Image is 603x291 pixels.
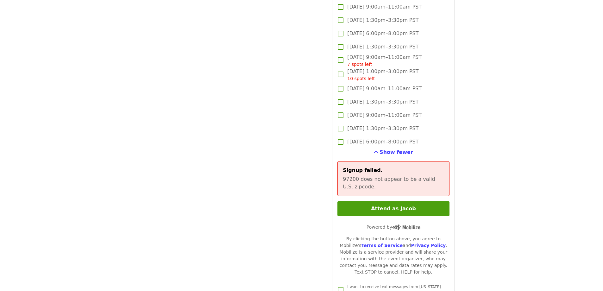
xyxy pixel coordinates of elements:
[374,149,413,156] button: See more timeslots
[347,43,418,51] span: [DATE] 1:30pm–3:30pm PST
[347,85,422,92] span: [DATE] 9:00am–11:00am PST
[347,76,375,81] span: 10 spots left
[347,111,422,119] span: [DATE] 9:00am–11:00am PST
[347,68,418,82] span: [DATE] 1:00pm–3:00pm PST
[411,243,446,248] a: Privacy Policy
[343,175,444,191] p: 97200 does not appear to be a valid U.S. zipcode.
[347,138,418,146] span: [DATE] 6:00pm–8:00pm PST
[380,149,413,155] span: Show fewer
[347,16,418,24] span: [DATE] 1:30pm–3:30pm PST
[337,201,449,216] button: Attend as Jacob
[347,125,418,132] span: [DATE] 1:30pm–3:30pm PST
[347,98,418,106] span: [DATE] 1:30pm–3:30pm PST
[347,62,372,67] span: 7 spots left
[343,167,382,173] span: Signup failed.
[361,243,403,248] a: Terms of Service
[337,236,449,275] div: By clicking the button above, you agree to Mobilize's and . Mobilize is a service provider and wi...
[347,54,422,68] span: [DATE] 9:00am–11:00am PST
[392,225,420,230] img: Powered by Mobilize
[347,30,418,37] span: [DATE] 6:00pm–8:00pm PST
[347,3,422,11] span: [DATE] 9:00am–11:00am PST
[367,225,420,230] span: Powered by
